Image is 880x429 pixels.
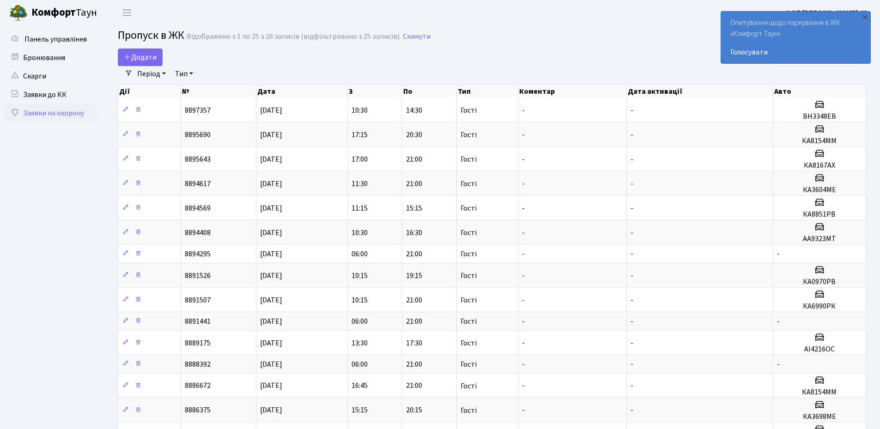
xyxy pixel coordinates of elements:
[461,107,477,114] span: Гості
[352,203,368,213] span: 11:15
[406,249,422,259] span: 21:00
[522,154,525,164] span: -
[631,405,633,416] span: -
[631,381,633,391] span: -
[352,381,368,391] span: 16:45
[461,205,477,212] span: Гості
[260,154,282,164] span: [DATE]
[185,316,211,326] span: 8891441
[134,66,170,82] a: Період
[777,137,862,145] h5: КА8154ММ
[260,203,282,213] span: [DATE]
[185,359,211,369] span: 8888392
[631,179,633,189] span: -
[406,295,422,305] span: 21:00
[185,130,211,140] span: 8895690
[352,130,368,140] span: 17:15
[777,186,862,194] h5: КА3604МЕ
[118,85,181,98] th: Дії
[631,316,633,326] span: -
[522,228,525,238] span: -
[777,112,862,121] h5: ВН3348ЕВ
[522,130,525,140] span: -
[406,105,422,115] span: 14:30
[627,85,773,98] th: Дата активації
[522,359,525,369] span: -
[187,32,401,41] div: Відображено з 1 по 25 з 26 записів (відфільтровано з 25 записів).
[352,179,368,189] span: 11:30
[406,405,422,416] span: 20:15
[260,405,282,416] span: [DATE]
[522,316,525,326] span: -
[352,249,368,259] span: 06:00
[522,271,525,281] span: -
[352,105,368,115] span: 10:30
[631,130,633,140] span: -
[352,359,368,369] span: 06:00
[461,272,477,279] span: Гості
[522,203,525,213] span: -
[185,405,211,416] span: 8886375
[348,85,402,98] th: З
[631,228,633,238] span: -
[522,405,525,416] span: -
[461,296,477,304] span: Гості
[522,105,525,115] span: -
[260,105,282,115] span: [DATE]
[406,359,422,369] span: 21:00
[402,85,457,98] th: По
[5,30,97,48] a: Панель управління
[5,48,97,67] a: Бронювання
[352,338,368,348] span: 13:30
[260,359,282,369] span: [DATE]
[403,32,431,41] a: Скинути
[352,316,368,326] span: 06:00
[260,295,282,305] span: [DATE]
[461,180,477,187] span: Гості
[860,12,869,22] div: ×
[777,388,862,397] h5: КА8154ММ
[406,228,422,238] span: 16:30
[5,67,97,85] a: Скарги
[118,27,184,43] span: Пропуск в ЖК
[461,382,477,390] span: Гості
[461,156,477,163] span: Гості
[352,295,368,305] span: 10:15
[406,316,422,326] span: 21:00
[631,154,633,164] span: -
[118,48,163,66] a: Додати
[406,338,422,348] span: 17:30
[260,338,282,348] span: [DATE]
[461,361,477,368] span: Гості
[631,249,633,259] span: -
[522,295,525,305] span: -
[185,154,211,164] span: 8895643
[631,271,633,281] span: -
[124,52,157,62] span: Додати
[260,179,282,189] span: [DATE]
[185,228,211,238] span: 8894408
[777,278,862,286] h5: КА0970РВ
[31,5,97,21] span: Таун
[777,412,862,421] h5: КА3698МЕ
[31,5,76,20] b: Комфорт
[406,179,422,189] span: 21:00
[185,381,211,391] span: 8886672
[185,105,211,115] span: 8897357
[777,210,862,219] h5: КА8851РВ
[406,130,422,140] span: 20:30
[777,345,862,354] h5: АІ4216ОС
[777,161,862,170] h5: КА8167АХ
[777,235,862,243] h5: АА9323МТ
[631,295,633,305] span: -
[185,271,211,281] span: 8891526
[457,85,519,98] th: Тип
[406,203,422,213] span: 15:15
[631,359,633,369] span: -
[406,381,422,391] span: 21:00
[260,316,282,326] span: [DATE]
[631,338,633,348] span: -
[406,154,422,164] span: 21:00
[777,316,780,326] span: -
[260,228,282,238] span: [DATE]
